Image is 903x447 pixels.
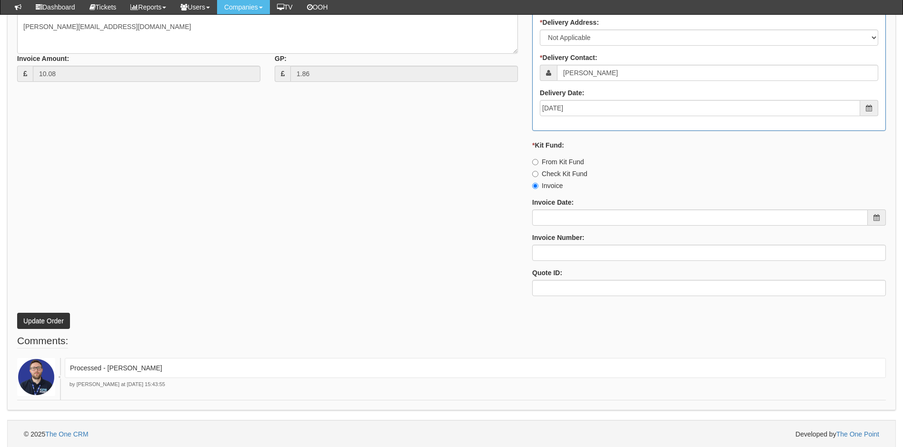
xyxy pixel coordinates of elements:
p: Processed - [PERSON_NAME] [70,363,881,373]
p: by [PERSON_NAME] at [DATE] 15:43:55 [65,381,886,388]
span: Developed by [795,429,879,439]
label: Invoice [532,181,563,190]
label: Check Kit Fund [532,169,587,179]
label: Delivery Address: [540,18,599,27]
label: Delivery Date: [540,88,584,98]
a: The One CRM [45,430,88,438]
label: Delivery Contact: [540,53,597,62]
img: Adam Hague [17,358,55,396]
input: From Kit Fund [532,159,538,165]
label: Quote ID: [532,268,562,278]
label: Kit Fund: [532,140,564,150]
label: Invoice Amount: [17,54,69,63]
span: © 2025 [24,430,89,438]
button: Update Order [17,313,70,329]
label: Invoice Number: [532,233,585,242]
legend: Comments: [17,334,68,348]
label: Invoice Date: [532,198,574,207]
a: The One Point [836,430,879,438]
input: Check Kit Fund [532,171,538,177]
label: From Kit Fund [532,157,584,167]
input: Invoice [532,183,538,189]
label: GP: [275,54,287,63]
